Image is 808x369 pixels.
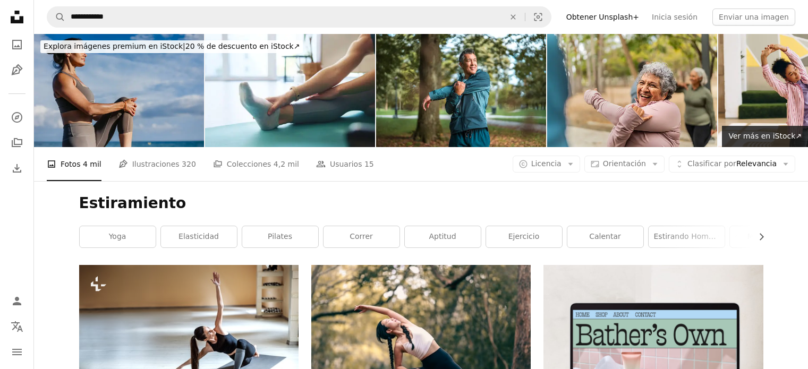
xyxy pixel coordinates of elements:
button: Menú [6,341,28,363]
button: Clasificar porRelevancia [669,156,795,173]
a: Colecciones [6,132,28,153]
h1: Estiramiento [79,194,763,213]
a: Explora imágenes premium en iStock|20 % de descuento en iStock↗ [34,34,309,59]
span: Relevancia [687,159,777,169]
img: Estiramiento masculino asiático en el parque [376,34,546,147]
span: Orientación [603,159,646,168]
a: Ver más en iStock↗ [722,126,808,147]
a: ejercicio [486,226,562,247]
button: Licencia [513,156,580,173]
button: Enviar una imagen [712,8,795,25]
a: Inicia sesión [645,8,704,25]
a: Usuarios 15 [316,147,374,181]
a: Obtener Unsplash+ [560,8,645,25]
button: Orientación [584,156,665,173]
img: Mid-Adult Woman Stretching On The Beach In Barcelona In Spain [34,34,204,147]
a: aptitud [405,226,481,247]
a: correr [324,226,399,247]
a: Fotos [6,34,28,55]
span: 15 [364,158,374,170]
form: Encuentra imágenes en todo el sitio [47,6,551,28]
a: Ilustraciones [6,59,28,81]
a: yoga [80,226,156,247]
a: Inicio — Unsplash [6,6,28,30]
a: Iniciar sesión / Registrarse [6,290,28,312]
a: Chica yogui delgada y dedicada de pie en la colchoneta en estocada con el brazo extendido hacia a... [79,333,299,342]
img: Mujer, manos o pie de estiramiento en colchoneta en casa para flexibilidad para la salud física, ... [205,34,375,147]
a: Ilustraciones 320 [118,147,196,181]
a: Historial de descargas [6,158,28,179]
button: Borrar [501,7,525,27]
a: Pilates [242,226,318,247]
span: 20 % de descuento en iStock ↗ [44,42,300,50]
a: estirando hombre [649,226,725,247]
button: Buscar en Unsplash [47,7,65,27]
a: Colecciones 4,2 mil [213,147,299,181]
a: elasticidad [161,226,237,247]
span: 4,2 mil [274,158,299,170]
a: calentar [567,226,643,247]
a: Mujer con camiseta blanca sin mangas y leggings negros haciendo yoga durante el día [311,333,531,342]
a: Explorar [6,107,28,128]
button: desplazar lista a la derecha [752,226,763,247]
span: 320 [182,158,196,170]
button: Idioma [6,316,28,337]
span: Explora imágenes premium en iStock | [44,42,185,50]
span: Ver más en iStock ↗ [728,132,802,140]
button: Búsqueda visual [525,7,551,27]
a: meditación [730,226,806,247]
span: Licencia [531,159,562,168]
span: Clasificar por [687,159,736,168]
img: Mujer mayor estirándose y hablando amigo en el parque público [547,34,717,147]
